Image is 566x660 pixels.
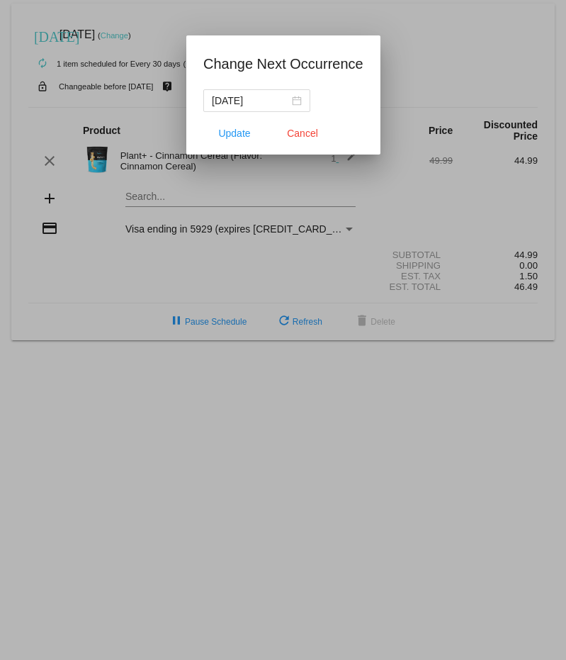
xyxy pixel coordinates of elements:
button: Close dialog [271,121,334,146]
input: Select date [212,93,289,108]
span: Update [218,128,250,139]
span: Cancel [287,128,318,139]
button: Update [203,121,266,146]
h1: Change Next Occurrence [203,52,363,75]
